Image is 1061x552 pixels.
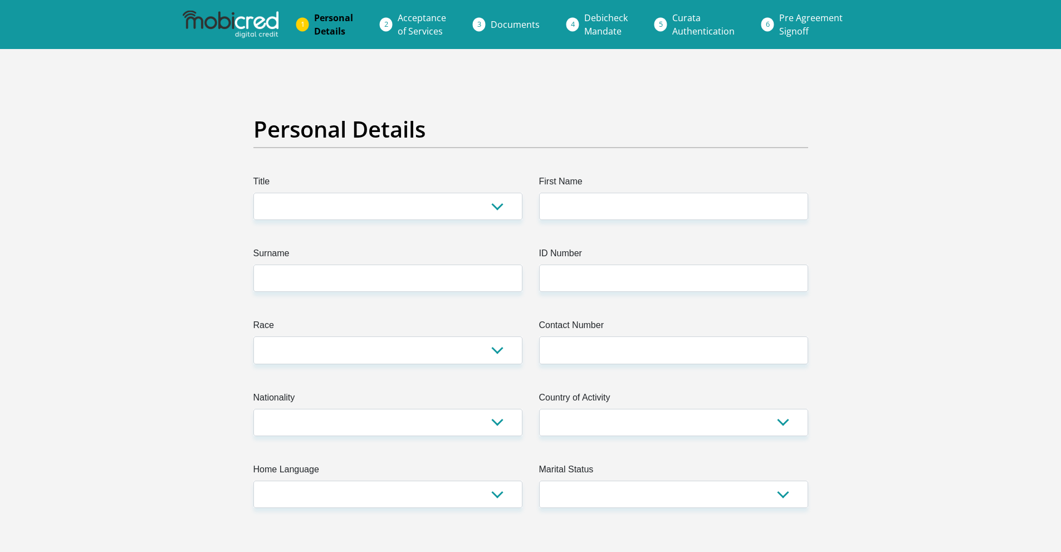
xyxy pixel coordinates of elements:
[539,336,808,364] input: Contact Number
[539,265,808,292] input: ID Number
[539,175,808,193] label: First Name
[491,18,540,31] span: Documents
[584,12,628,37] span: Debicheck Mandate
[779,12,843,37] span: Pre Agreement Signoff
[253,463,522,481] label: Home Language
[398,12,446,37] span: Acceptance of Services
[539,247,808,265] label: ID Number
[305,7,362,42] a: PersonalDetails
[672,12,735,37] span: Curata Authentication
[539,193,808,220] input: First Name
[253,175,522,193] label: Title
[539,463,808,481] label: Marital Status
[253,247,522,265] label: Surname
[539,391,808,409] label: Country of Activity
[253,391,522,409] label: Nationality
[389,7,455,42] a: Acceptanceof Services
[314,12,353,37] span: Personal Details
[770,7,852,42] a: Pre AgreementSignoff
[253,265,522,292] input: Surname
[183,11,278,38] img: mobicred logo
[253,116,808,143] h2: Personal Details
[253,319,522,336] label: Race
[539,319,808,336] label: Contact Number
[663,7,744,42] a: CurataAuthentication
[575,7,637,42] a: DebicheckMandate
[482,13,549,36] a: Documents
